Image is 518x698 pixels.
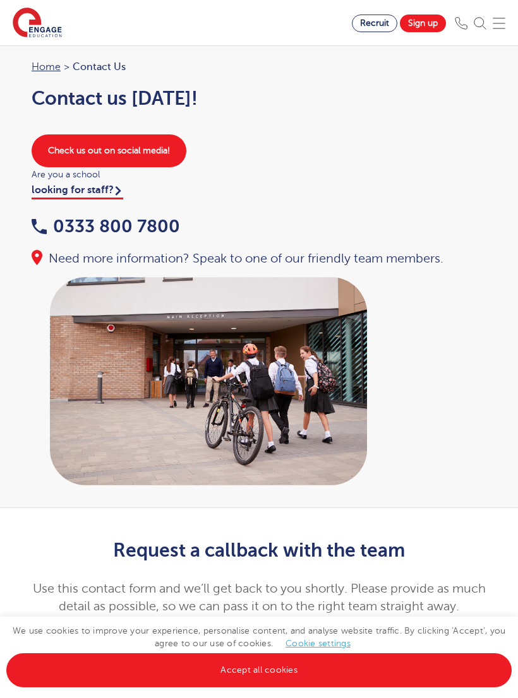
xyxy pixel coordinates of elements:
img: Search [474,17,486,30]
img: Engage Education [13,8,62,39]
span: Are you a school [32,167,486,182]
a: Cookie settings [286,639,351,648]
h1: Contact us [DATE]! [32,88,486,109]
a: Home [32,61,61,73]
img: Phone [455,17,467,30]
div: Need more information? Speak to one of our friendly team members. [32,250,486,268]
span: Recruit [360,18,389,28]
span: Use this contact form and we’ll get back to you shortly. Please provide as much detail as possibl... [33,581,486,613]
img: Mobile Menu [493,17,505,30]
span: > [64,61,69,73]
a: Accept all cookies [6,653,512,687]
a: Sign up [400,15,446,32]
a: Recruit [352,15,397,32]
a: 0333 800 7800 [32,216,180,236]
h2: Request a callback with the team [32,540,486,561]
nav: breadcrumb [32,59,486,75]
span: Contact Us [73,59,126,75]
span: We use cookies to improve your experience, personalise content, and analyse website traffic. By c... [6,626,512,675]
a: looking for staff? [32,184,123,199]
a: Check us out on social media! [32,134,186,167]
